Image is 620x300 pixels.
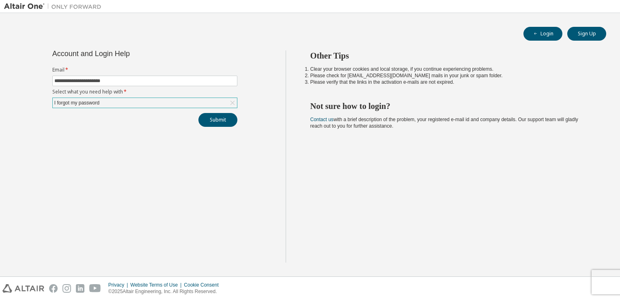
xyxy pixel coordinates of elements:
[310,101,592,111] h2: Not sure how to login?
[4,2,105,11] img: Altair One
[130,282,184,288] div: Website Terms of Use
[108,282,130,288] div: Privacy
[108,288,224,295] p: © 2025 Altair Engineering, Inc. All Rights Reserved.
[310,79,592,85] li: Please verify that the links in the activation e-mails are not expired.
[53,98,101,107] div: I forgot my password
[310,50,592,61] h2: Other Tips
[52,89,237,95] label: Select what you need help with
[310,117,578,129] span: with a brief description of the problem, your registered e-mail id and company details. Our suppo...
[53,98,237,108] div: I forgot my password
[49,284,58,293] img: facebook.svg
[310,66,592,72] li: Clear your browser cookies and local storage, if you continue experiencing problems.
[198,113,237,127] button: Submit
[89,284,101,293] img: youtube.svg
[310,72,592,79] li: Please check for [EMAIL_ADDRESS][DOMAIN_NAME] mails in your junk or spam folder.
[76,284,84,293] img: linkedin.svg
[184,282,223,288] div: Cookie Consent
[310,117,334,122] a: Contact us
[567,27,606,41] button: Sign Up
[2,284,44,293] img: altair_logo.svg
[52,50,200,57] div: Account and Login Help
[523,27,562,41] button: Login
[52,67,237,73] label: Email
[62,284,71,293] img: instagram.svg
